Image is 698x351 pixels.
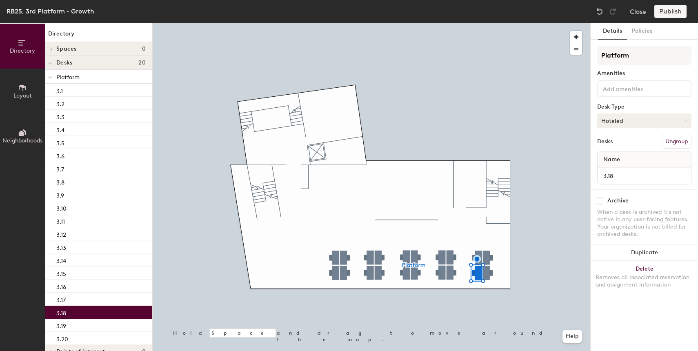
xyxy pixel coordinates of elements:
[591,244,698,261] button: Duplicate
[56,242,66,251] p: 3.13
[56,320,66,330] p: 3.19
[596,274,693,289] div: Removes all associated reservation and assignment information
[56,281,66,291] p: 3.16
[2,137,42,144] span: Neighborhoods
[10,47,35,54] span: Directory
[597,209,691,238] div: When a desk is archived it's not active in any user-facing features. Your organization is not bil...
[607,198,629,204] div: Archive
[627,23,657,40] button: Policies
[56,151,64,160] p: 3.6
[56,307,66,317] p: 3.18
[591,261,698,297] button: DeleteRemoves all associated reservation and assignment information
[562,330,582,343] button: Help
[597,104,691,110] div: Desk Type
[56,46,77,52] span: Spaces
[598,23,627,40] button: Details
[56,164,64,173] p: 3.7
[56,60,72,66] span: Desks
[599,152,624,167] span: Name
[662,135,691,149] button: Ungroup
[597,113,691,128] button: Hoteled
[596,7,604,16] img: Undo
[630,5,646,18] button: Close
[45,29,152,42] h1: Directory
[56,255,66,264] p: 3.14
[56,294,66,304] p: 3.17
[142,46,146,52] span: 0
[56,98,64,108] p: 3.2
[56,216,65,225] p: 3.11
[7,6,94,16] div: RB25, 3rd Platform - Growth
[597,138,613,145] div: Desks
[56,203,67,212] p: 3.10
[56,85,63,95] p: 3.1
[599,170,689,182] input: Unnamed desk
[138,60,146,66] span: 20
[56,177,64,186] p: 3.8
[597,70,691,77] div: Amenities
[601,83,675,93] input: Add amenities
[56,229,66,238] p: 3.12
[56,74,80,81] span: Platform
[56,333,68,343] p: 3.20
[56,111,64,121] p: 3.3
[56,124,64,134] p: 3.4
[56,138,64,147] p: 3.5
[13,92,32,99] span: Layout
[56,190,64,199] p: 3.9
[609,7,617,16] img: Redo
[56,268,66,278] p: 3.15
